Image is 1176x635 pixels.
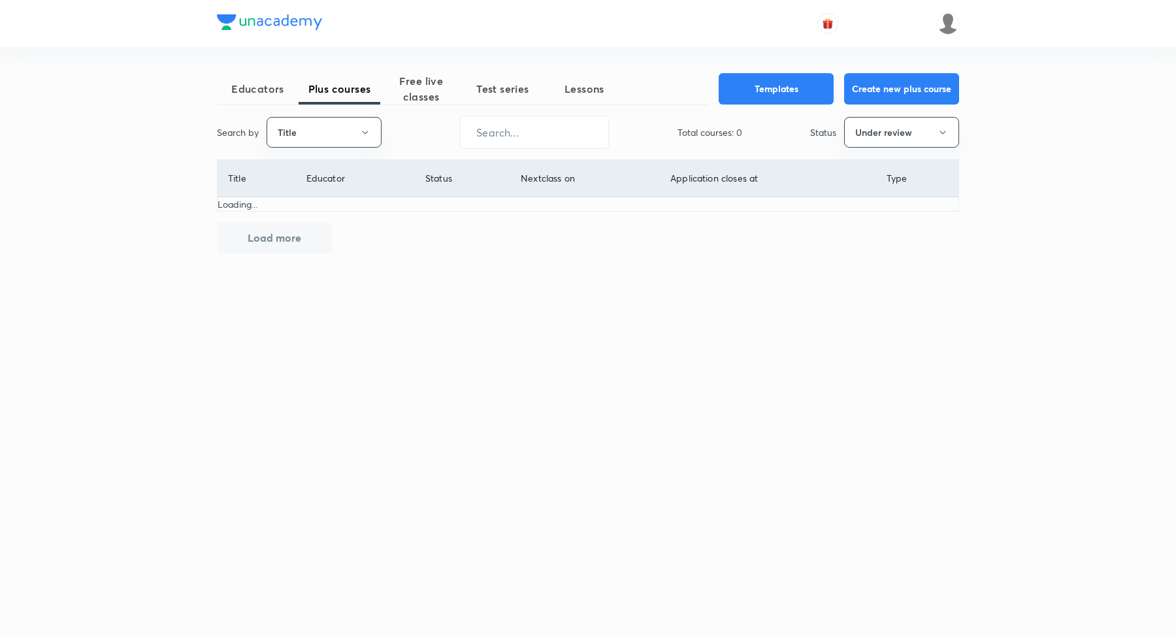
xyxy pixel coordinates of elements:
[678,125,742,139] p: Total courses: 0
[217,125,259,139] p: Search by
[217,14,322,33] a: Company Logo
[544,81,625,97] span: Lessons
[844,117,959,148] button: Under review
[295,160,414,197] th: Educator
[844,73,959,105] button: Create new plus course
[414,160,510,197] th: Status
[810,125,836,139] p: Status
[217,81,299,97] span: Educators
[217,14,322,30] img: Company Logo
[217,222,332,253] button: Load more
[660,160,876,197] th: Application closes at
[719,73,834,105] button: Templates
[817,13,838,34] button: avatar
[461,116,608,149] input: Search...
[875,160,958,197] th: Type
[299,81,380,97] span: Plus courses
[380,73,462,105] span: Free live classes
[218,197,958,211] p: Loading...
[267,117,382,148] button: Title
[462,81,544,97] span: Test series
[937,12,959,35] img: Anshika Srivastava
[822,18,834,29] img: avatar
[218,160,295,197] th: Title
[510,160,660,197] th: Next class on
